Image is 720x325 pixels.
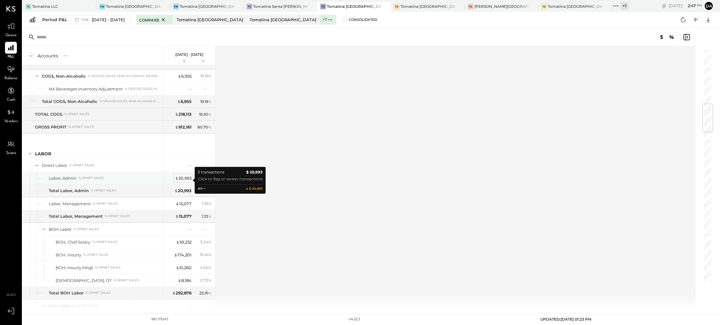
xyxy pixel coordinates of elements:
span: % [208,112,212,117]
div: 6,955 [178,73,192,79]
div: Tomatina [GEOGRAPHIC_DATA][PERSON_NAME] [548,4,602,9]
div: Labor, Management [49,201,91,207]
span: $ [178,74,181,79]
div: 174,201 [174,252,192,258]
span: UPDATED: [DATE] 01:23 PM [540,317,591,322]
div: TU [394,4,400,9]
span: % [208,61,212,65]
span: Cash [7,97,15,103]
span: [DATE] - [DATE] [92,17,125,23]
div: 4.54 [200,265,212,270]
span: % [208,239,212,244]
span: $ [178,278,181,283]
div: v 4.32.3 [349,317,360,322]
div: 912,161 [175,124,192,130]
a: Cash [0,85,22,103]
div: 20,993 [175,175,192,181]
div: BOH Labor [49,226,72,232]
div: -- [203,226,212,232]
span: $ [176,265,179,270]
label: + 7 [322,17,327,22]
b: $ 20,993 [246,169,262,175]
div: -- [188,162,192,168]
div: -- [203,86,212,91]
div: % of NET SALES [78,176,104,180]
div: $ [167,59,192,64]
div: 80.70 [197,124,212,130]
div: FOH Labor [49,303,71,309]
div: 292,876 [172,290,192,296]
div: % of NET SALES [105,214,130,218]
span: P&L [7,54,15,60]
div: NA Beverages Inventory Adjustment [49,86,123,92]
div: copy link [661,2,667,9]
button: Period P&L P08[DATE] - [DATE] [39,15,131,24]
b: 𝚫 $ 20,993 [246,186,262,192]
span: Teams [6,151,16,156]
div: BOH, Hourly Mngt [56,265,93,271]
div: TOTAL COGS [35,111,62,117]
div: [DEMOGRAPHIC_DATA], OT [56,278,112,284]
span: $ [175,176,178,181]
div: Tomatina Santa [PERSON_NAME] [253,4,308,9]
button: Compare [136,15,173,25]
span: Queue [5,33,17,38]
div: Labor, Admin [49,175,77,181]
div: % [193,59,213,64]
span: $ [175,112,178,117]
div: Total COGS, Non-Alcoholic [42,99,97,104]
span: % [208,265,212,270]
div: -- [203,162,212,168]
div: TS [541,4,547,9]
div: Accounts [37,53,58,59]
div: Total Labor, Management [49,213,103,219]
div: Tomatina [GEOGRAPHIC_DATA] [327,4,382,9]
div: TW [173,4,179,9]
div: + 1 [621,2,628,10]
div: % of NET SALES [69,163,94,167]
span: % [208,124,212,129]
div: 20,993 [174,188,192,194]
p: [DATE] - [DATE] [175,52,203,57]
span: % [208,99,212,104]
span: $ [174,188,178,193]
div: 0.72 [200,278,212,283]
div: 59,232 [176,239,192,245]
a: Vendors [0,106,22,124]
div: TW [99,4,105,9]
span: Consolidated [349,17,377,22]
div: % of NET SALES [73,227,99,231]
div: -- [203,303,212,308]
div: % of NET SALES [113,278,139,283]
div: 180 items [151,317,168,322]
div: % of NET SALES [83,253,108,257]
div: Tomatina LLC [32,4,58,9]
span: $ [175,124,178,129]
span: $ [176,240,179,245]
div: 51,260 [176,265,192,271]
span: % [208,278,212,283]
a: Teams [0,138,22,156]
a: Queue [0,20,22,38]
div: LABOR [35,151,51,157]
div: 15,077 [176,201,192,207]
div: -- [188,303,192,309]
div: BOH, Chef Salary [56,239,90,245]
span: $ [172,290,176,295]
span: % [208,201,212,206]
button: Tomatina [GEOGRAPHIC_DATA] [247,15,319,25]
span: % [208,73,212,78]
div: % of (4125) Sales, Non-Alcoholic Beverage [125,87,161,91]
div: TA [468,4,473,9]
div: 6,955 [177,99,192,104]
div: Direct Labor [42,162,67,168]
div: 19.19 [200,73,212,79]
div: % of NET SALES [68,125,94,129]
div: 19.19 [200,99,212,104]
div: 25.91 [199,290,212,296]
div: Total Labor, Admin [49,188,89,194]
div: -- [188,86,192,92]
span: Compare [139,17,159,23]
div: Tomatina [GEOGRAPHIC_DATA] [106,4,161,9]
span: Balance [4,76,17,81]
